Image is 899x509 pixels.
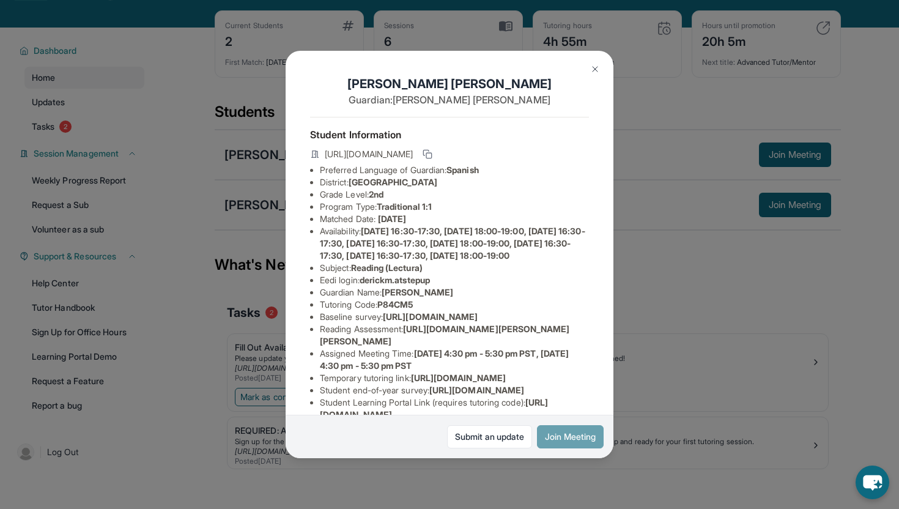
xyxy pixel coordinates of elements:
[537,425,604,448] button: Join Meeting
[320,372,589,384] li: Temporary tutoring link :
[377,299,413,310] span: P84CM5
[320,201,589,213] li: Program Type:
[320,213,589,225] li: Matched Date:
[320,188,589,201] li: Grade Level:
[429,385,524,395] span: [URL][DOMAIN_NAME]
[377,201,432,212] span: Traditional 1:1
[320,323,589,347] li: Reading Assessment :
[320,347,589,372] li: Assigned Meeting Time :
[320,274,589,286] li: Eedi login :
[310,75,589,92] h1: [PERSON_NAME] [PERSON_NAME]
[349,177,437,187] span: [GEOGRAPHIC_DATA]
[320,286,589,299] li: Guardian Name :
[320,384,589,396] li: Student end-of-year survey :
[856,466,889,499] button: chat-button
[420,147,435,162] button: Copy link
[310,92,589,107] p: Guardian: [PERSON_NAME] [PERSON_NAME]
[325,148,413,160] span: [URL][DOMAIN_NAME]
[446,165,479,175] span: Spanish
[369,189,383,199] span: 2nd
[351,262,423,273] span: Reading (Lectura)
[320,396,589,421] li: Student Learning Portal Link (requires tutoring code) :
[590,64,600,74] img: Close Icon
[310,127,589,142] h4: Student Information
[382,287,453,297] span: [PERSON_NAME]
[320,225,589,262] li: Availability:
[378,214,406,224] span: [DATE]
[320,262,589,274] li: Subject :
[383,311,478,322] span: [URL][DOMAIN_NAME]
[360,275,430,285] span: derickm.atstepup
[320,164,589,176] li: Preferred Language of Guardian:
[320,348,569,371] span: [DATE] 4:30 pm - 5:30 pm PST, [DATE] 4:30 pm - 5:30 pm PST
[320,176,589,188] li: District:
[411,373,506,383] span: [URL][DOMAIN_NAME]
[320,324,570,346] span: [URL][DOMAIN_NAME][PERSON_NAME][PERSON_NAME]
[320,226,585,261] span: [DATE] 16:30-17:30, [DATE] 18:00-19:00, [DATE] 16:30-17:30, [DATE] 16:30-17:30, [DATE] 18:00-19:0...
[447,425,532,448] a: Submit an update
[320,299,589,311] li: Tutoring Code :
[320,311,589,323] li: Baseline survey :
